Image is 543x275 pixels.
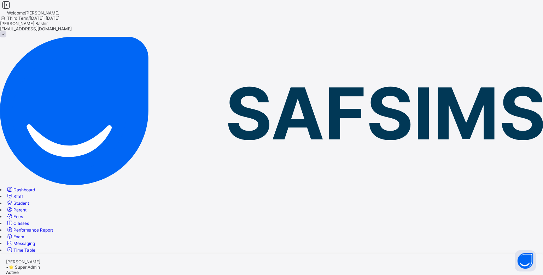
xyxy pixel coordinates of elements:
[6,214,23,219] a: Fees
[13,187,35,192] span: Dashboard
[13,241,35,246] span: Messaging
[6,207,27,213] a: Parent
[6,234,24,239] a: Exam
[6,194,23,199] a: Staff
[7,10,59,16] span: Welcome [PERSON_NAME]
[6,247,35,253] a: Time Table
[515,250,536,271] button: Open asap
[6,241,35,246] a: Messaging
[13,234,24,239] span: Exam
[13,214,23,219] span: Fees
[6,187,35,192] a: Dashboard
[13,194,23,199] span: Staff
[6,270,19,275] span: Active
[13,227,53,233] span: Performance Report
[6,221,29,226] a: Classes
[6,264,537,270] div: •
[13,201,29,206] span: Student
[6,227,53,233] a: Performance Report
[6,259,40,264] span: [PERSON_NAME]
[13,207,27,213] span: Parent
[6,201,29,206] a: Student
[8,264,40,270] span: ⭐ Super Admin
[13,247,35,253] span: Time Table
[13,221,29,226] span: Classes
